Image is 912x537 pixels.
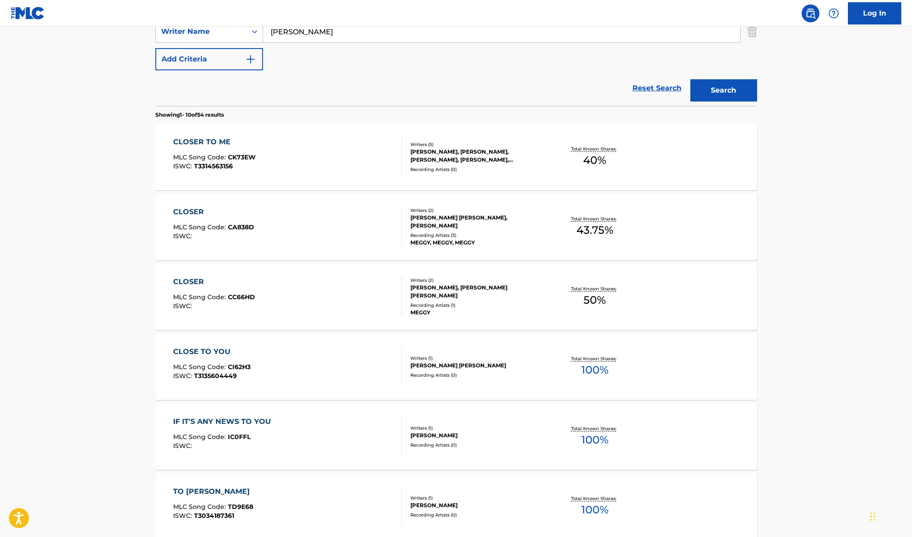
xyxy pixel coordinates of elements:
[410,431,545,439] div: [PERSON_NAME]
[581,432,608,448] span: 100 %
[173,302,194,310] span: ISWC :
[571,425,619,432] p: Total Known Shares:
[867,494,912,537] iframe: Chat Widget
[173,372,194,380] span: ISWC :
[571,216,619,222] p: Total Known Shares:
[410,372,545,378] div: Recording Artists ( 0 )
[161,26,241,37] div: Writer Name
[747,20,757,43] img: Delete Criterion
[848,2,901,24] a: Log In
[228,433,251,441] span: IC0FFL
[825,4,843,22] div: Help
[410,141,545,148] div: Writers ( 5 )
[571,355,619,362] p: Total Known Shares:
[228,153,255,161] span: CK73EW
[410,166,545,173] div: Recording Artists ( 0 )
[410,442,545,448] div: Recording Artists ( 0 )
[173,207,254,217] div: CLOSER
[155,333,757,400] a: CLOSE TO YOUMLC Song Code:CI62H3ISWC:T3135604449Writers (1)[PERSON_NAME] [PERSON_NAME]Recording A...
[173,433,228,441] span: MLC Song Code :
[410,214,545,230] div: [PERSON_NAME] [PERSON_NAME], [PERSON_NAME]
[571,285,619,292] p: Total Known Shares:
[173,486,254,497] div: TO [PERSON_NAME]
[155,193,757,260] a: CLOSERMLC Song Code:CA838DISWC:Writers (2)[PERSON_NAME] [PERSON_NAME], [PERSON_NAME]Recording Art...
[410,232,545,239] div: Recording Artists ( 3 )
[410,362,545,370] div: [PERSON_NAME] [PERSON_NAME]
[410,277,545,284] div: Writers ( 2 )
[410,425,545,431] div: Writers ( 1 )
[173,137,255,147] div: CLOSER TO ME
[576,222,613,238] span: 43.75 %
[173,416,276,427] div: IF IT'S ANY NEWS TO YOU
[155,123,757,190] a: CLOSER TO MEMLC Song Code:CK73EWISWC:T3314563156Writers (5)[PERSON_NAME], [PERSON_NAME], [PERSON_...
[173,153,228,161] span: MLC Song Code :
[410,148,545,164] div: [PERSON_NAME], [PERSON_NAME], [PERSON_NAME], [PERSON_NAME], [PERSON_NAME]
[194,372,237,380] span: T3135604449
[581,502,608,518] span: 100 %
[571,146,619,152] p: Total Known Shares:
[173,512,194,520] span: ISWC :
[155,403,757,470] a: IF IT'S ANY NEWS TO YOUMLC Song Code:IC0FFLISWC:Writers (1)[PERSON_NAME]Recording Artists (0)Tota...
[155,263,757,330] a: CLOSERMLC Song Code:CC66HDISWC:Writers (2)[PERSON_NAME], [PERSON_NAME] [PERSON_NAME]Recording Art...
[410,239,545,247] div: MEGGY, MEGGY, MEGGY
[410,302,545,309] div: Recording Artists ( 1 )
[173,503,228,511] span: MLC Song Code :
[155,48,263,70] button: Add Criteria
[173,442,194,450] span: ISWC :
[173,293,228,301] span: MLC Song Code :
[581,362,608,378] span: 100 %
[584,292,606,308] span: 50 %
[228,293,255,301] span: CC66HD
[410,501,545,509] div: [PERSON_NAME]
[805,8,816,19] img: search
[410,355,545,362] div: Writers ( 1 )
[228,363,251,371] span: CI62H3
[228,223,254,231] span: CA838D
[410,495,545,501] div: Writers ( 1 )
[867,494,912,537] div: Chat-Widget
[228,503,253,511] span: TD9E68
[690,79,757,102] button: Search
[870,503,876,530] div: Ziehen
[194,162,233,170] span: T3314563156
[173,232,194,240] span: ISWC :
[173,277,255,287] div: CLOSER
[571,495,619,502] p: Total Known Shares:
[173,346,251,357] div: CLOSE TO YOU
[410,207,545,214] div: Writers ( 2 )
[802,4,819,22] a: Public Search
[828,8,839,19] img: help
[155,111,224,119] p: Showing 1 - 10 of 54 results
[583,152,606,168] span: 40 %
[173,363,228,371] span: MLC Song Code :
[245,54,256,65] img: 9d2ae6d4665cec9f34b9.svg
[410,284,545,300] div: [PERSON_NAME], [PERSON_NAME] [PERSON_NAME]
[173,162,194,170] span: ISWC :
[194,512,234,520] span: T3034187361
[173,223,228,231] span: MLC Song Code :
[628,78,686,98] a: Reset Search
[410,309,545,317] div: MEGGY
[11,7,45,20] img: MLC Logo
[410,512,545,518] div: Recording Artists ( 0 )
